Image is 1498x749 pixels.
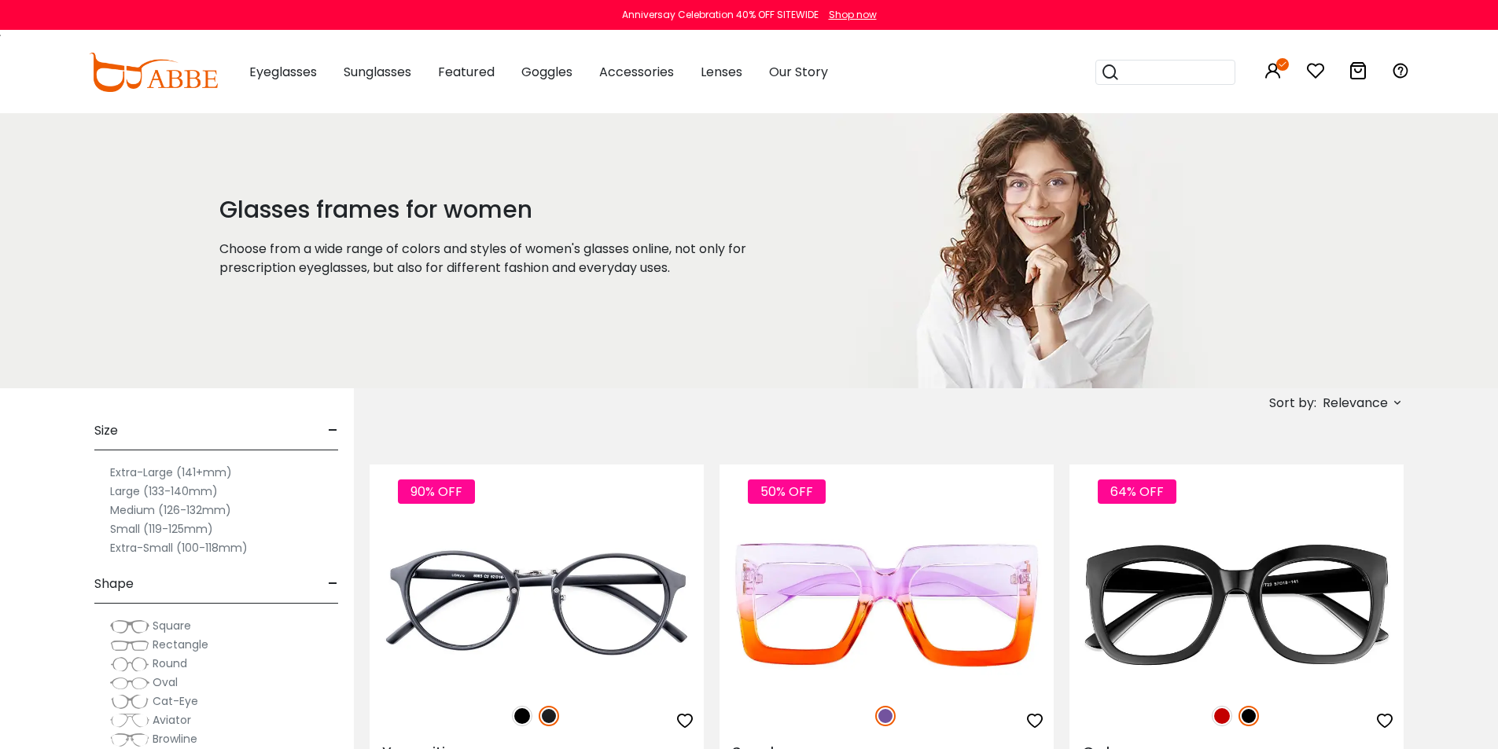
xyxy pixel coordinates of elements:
span: Aviator [153,712,191,728]
span: Cat-Eye [153,693,198,709]
img: Purple [875,706,896,726]
span: Eyeglasses [249,63,317,81]
img: abbeglasses.com [89,53,218,92]
span: Relevance [1323,389,1388,417]
span: Our Story [769,63,828,81]
label: Medium (126-132mm) [110,501,231,520]
img: Rectangle.png [110,637,149,653]
a: Shop now [821,8,877,21]
span: - [328,565,338,603]
img: Matte-black Youngitive - Plastic ,Adjust Nose Pads [370,521,704,688]
span: Square [153,618,191,633]
img: Browline.png [110,732,149,747]
label: Extra-Small (100-118mm) [110,538,248,557]
img: Cat-Eye.png [110,694,149,710]
img: Round.png [110,656,149,672]
p: Choose from a wide range of colors and styles of women's glasses online, not only for prescriptio... [219,240,792,277]
img: Red [1212,706,1232,726]
img: Purple Spark - Plastic ,Universal Bridge Fit [720,521,1054,688]
span: Shape [94,565,134,603]
span: Sunglasses [344,63,411,81]
label: Large (133-140mm) [110,482,218,501]
span: Sort by: [1269,394,1316,412]
div: Shop now [829,8,877,22]
span: 90% OFF [398,479,475,504]
img: Aviator.png [110,713,149,729]
span: Round [153,655,187,671]
span: - [328,412,338,450]
span: Lenses [701,63,742,81]
span: Oval [153,674,178,690]
img: Square.png [110,619,149,634]
span: Size [94,412,118,450]
label: Extra-Large (141+mm) [110,463,232,482]
img: Matte Black [539,706,559,726]
span: 64% OFF [1098,479,1176,504]
img: Black Gala - Plastic ,Universal Bridge Fit [1069,521,1404,688]
img: glasses frames for women [830,113,1230,388]
img: Black [512,706,532,726]
label: Small (119-125mm) [110,520,213,538]
span: Rectangle [153,637,208,652]
span: 50% OFF [748,479,826,504]
img: Oval.png [110,675,149,691]
span: Goggles [521,63,572,81]
h1: Glasses frames for women [219,196,792,224]
img: Black [1239,706,1259,726]
span: Accessories [599,63,674,81]
span: Featured [438,63,495,81]
span: Browline [153,731,197,747]
div: Anniversay Celebration 40% OFF SITEWIDE [622,8,819,22]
